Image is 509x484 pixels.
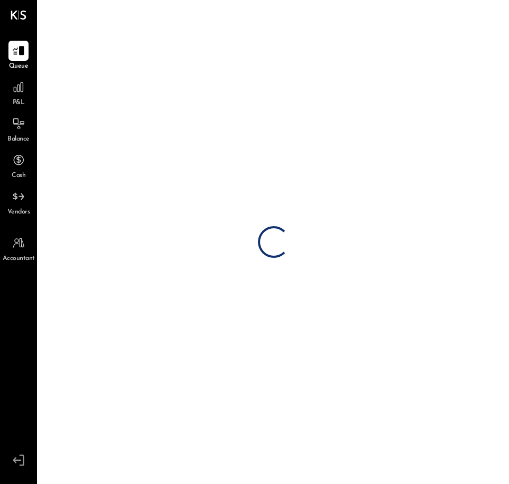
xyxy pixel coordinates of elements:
a: Cash [1,150,36,181]
span: Accountant [3,254,35,264]
a: Accountant [1,233,36,264]
span: Queue [9,62,29,71]
a: Balance [1,114,36,144]
a: P&L [1,77,36,108]
span: Vendors [7,208,30,217]
span: P&L [13,98,25,108]
a: Queue [1,41,36,71]
span: Balance [7,135,30,144]
span: Cash [12,171,25,181]
a: Vendors [1,187,36,217]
